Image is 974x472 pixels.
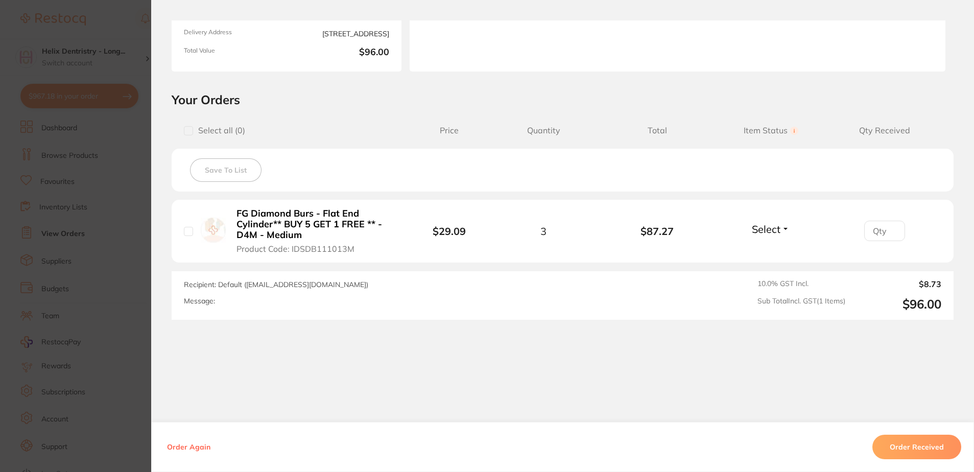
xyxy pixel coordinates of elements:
[749,223,793,235] button: Select
[757,279,845,289] span: 10.0 % GST Incl.
[291,47,389,59] b: $96.00
[172,92,954,107] h2: Your Orders
[164,442,213,452] button: Order Again
[193,126,245,135] span: Select all ( 0 )
[236,244,354,253] span: Product Code: IDSDB111013M
[757,297,845,312] span: Sub Total Incl. GST ( 1 Items)
[601,126,714,135] span: Total
[853,297,941,312] output: $96.00
[184,47,282,59] span: Total Value
[190,158,262,182] button: Save To List
[184,29,282,39] span: Delivery Address
[853,279,941,289] output: $8.73
[184,280,368,289] span: Recipient: Default ( [EMAIL_ADDRESS][DOMAIN_NAME] )
[411,126,487,135] span: Price
[291,29,389,39] span: [STREET_ADDRESS]
[433,225,466,238] b: $29.09
[601,225,714,237] b: $87.27
[540,225,547,237] span: 3
[184,297,215,305] label: Message:
[864,221,905,241] input: Qty
[714,126,827,135] span: Item Status
[236,208,393,240] b: FG Diamond Burs - Flat End Cylinder** BUY 5 GET 1 FREE ** - D4M - Medium
[201,218,226,243] img: FG Diamond Burs - Flat End Cylinder** BUY 5 GET 1 FREE ** - D4M - Medium
[872,435,961,459] button: Order Received
[487,126,600,135] span: Quantity
[828,126,941,135] span: Qty Received
[752,223,780,235] span: Select
[233,208,396,254] button: FG Diamond Burs - Flat End Cylinder** BUY 5 GET 1 FREE ** - D4M - Medium Product Code: IDSDB111013M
